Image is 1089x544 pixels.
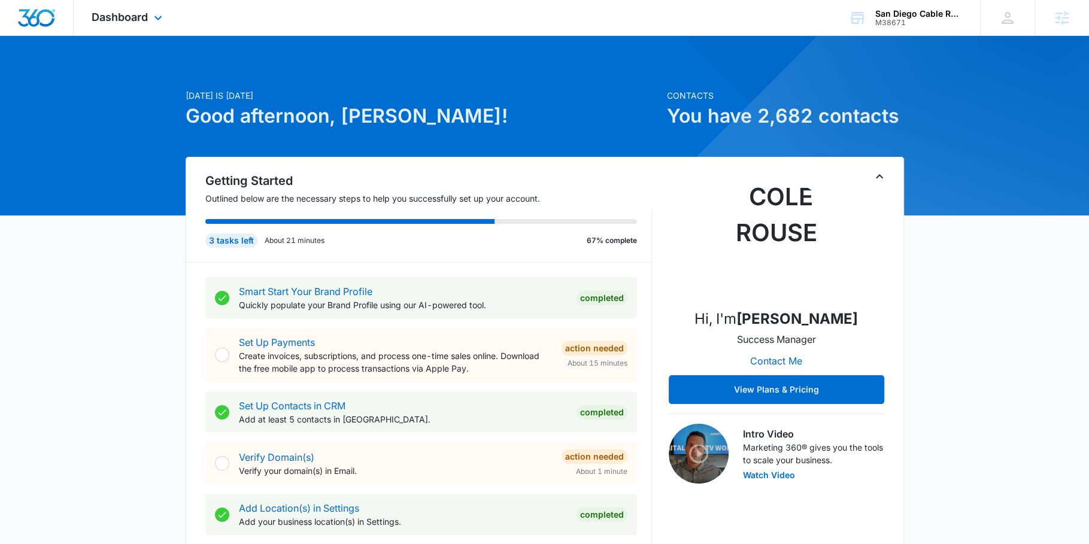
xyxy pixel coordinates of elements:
p: [DATE] is [DATE] [186,89,660,102]
div: Completed [577,405,627,420]
h1: Good afternoon, [PERSON_NAME]! [186,102,660,130]
p: Add at least 5 contacts in [GEOGRAPHIC_DATA]. [239,413,567,426]
h2: Getting Started [205,172,652,190]
p: Hi, I'm [694,308,858,330]
span: Dashboard [92,11,148,23]
button: Watch Video [743,471,795,479]
p: Marketing 360® gives you the tools to scale your business. [743,441,884,466]
p: Verify your domain(s) in Email. [239,464,552,477]
a: Set Up Payments [239,336,315,348]
img: Intro Video [669,424,729,484]
p: Contacts [667,89,904,102]
button: View Plans & Pricing [669,375,884,404]
p: Quickly populate your Brand Profile using our AI-powered tool. [239,299,567,311]
h3: Intro Video [743,427,884,441]
div: account id [875,19,963,27]
span: About 15 minutes [568,358,627,369]
p: Add your business location(s) in Settings. [239,515,567,528]
button: Toggle Collapse [872,169,887,184]
p: Create invoices, subscriptions, and process one-time sales online. Download the free mobile app t... [239,350,552,375]
div: Action Needed [562,341,627,355]
div: Action Needed [562,449,627,464]
p: 67% complete [587,235,637,246]
span: About 1 minute [576,466,627,477]
img: Cole Rouse [717,179,836,299]
p: About 21 minutes [265,235,324,246]
p: Success Manager [737,332,816,347]
strong: [PERSON_NAME] [736,310,858,327]
a: Verify Domain(s) [239,451,314,463]
a: Add Location(s) in Settings [239,502,359,514]
a: Set Up Contacts in CRM [239,400,345,412]
div: account name [875,9,963,19]
div: Completed [577,291,627,305]
a: Smart Start Your Brand Profile [239,285,372,297]
p: Outlined below are the necessary steps to help you successfully set up your account. [205,192,652,205]
h1: You have 2,682 contacts [667,102,904,130]
button: Contact Me [738,347,814,375]
div: 3 tasks left [205,233,257,248]
div: Completed [577,507,627,522]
